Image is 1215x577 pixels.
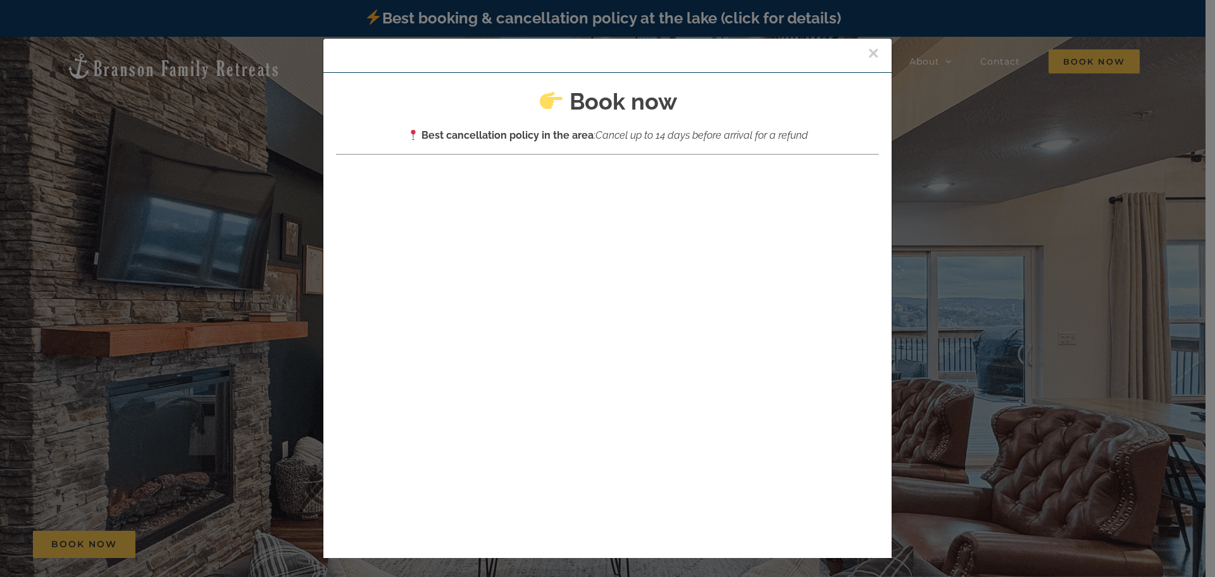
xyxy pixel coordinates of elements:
strong: Book now [570,88,677,115]
img: 👉 [540,89,563,112]
strong: Best cancellation policy in the area [421,129,594,141]
img: 📍 [408,130,418,140]
button: Close [868,44,879,63]
em: Cancel up to 14 days before arrival for a refund [595,129,808,141]
p: : [336,127,879,144]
